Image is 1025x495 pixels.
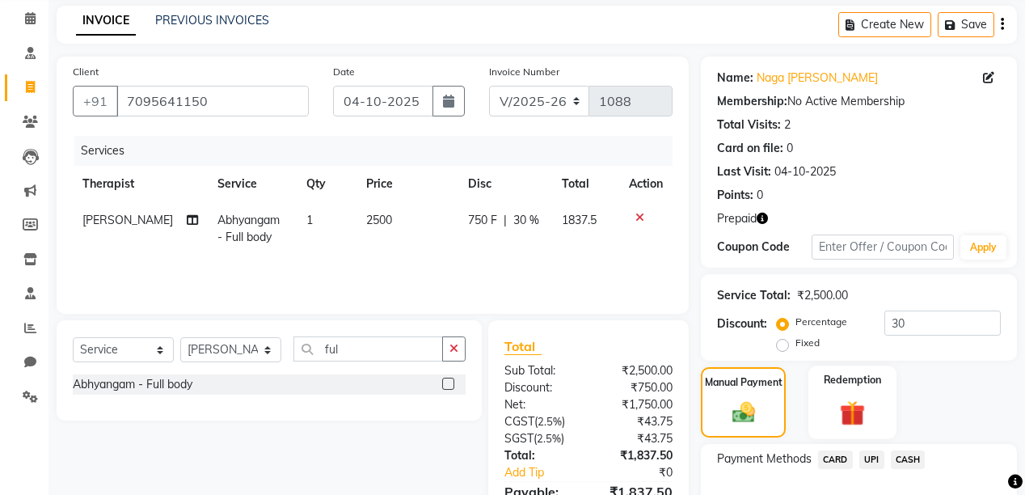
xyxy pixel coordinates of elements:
div: Name: [717,70,753,87]
input: Enter Offer / Coupon Code [812,235,954,260]
span: CARD [818,451,853,469]
div: ₹750.00 [588,379,685,396]
div: Services [74,136,685,166]
div: Card on file: [717,140,783,157]
button: Create New [838,12,931,37]
span: Payment Methods [717,451,812,467]
a: PREVIOUS INVOICES [155,13,269,27]
th: Total [552,166,619,202]
img: _gift.svg [832,397,873,429]
div: Net: [492,396,588,413]
input: Search by Name/Mobile/Email/Code [116,86,309,116]
span: 2500 [366,213,392,227]
a: Add Tip [492,464,605,481]
th: Price [356,166,458,202]
div: ₹2,500.00 [797,287,848,304]
div: 0 [787,140,793,157]
th: Action [619,166,673,202]
label: Client [73,65,99,79]
th: Therapist [73,166,208,202]
span: | [504,212,507,229]
button: Save [938,12,994,37]
button: Apply [960,235,1006,260]
a: INVOICE [76,6,136,36]
div: ( ) [492,430,588,447]
div: Membership: [717,93,787,110]
span: 750 F [468,212,497,229]
div: ₹1,837.50 [588,447,685,464]
label: Invoice Number [489,65,559,79]
div: ₹0 [605,464,685,481]
span: 1 [306,213,313,227]
span: Abhyangam - Full body [217,213,280,244]
div: Service Total: [717,287,791,304]
div: ₹2,500.00 [588,362,685,379]
div: Total: [492,447,588,464]
div: ₹43.75 [588,413,685,430]
span: 2.5% [538,415,562,428]
a: Naga [PERSON_NAME] [757,70,878,87]
div: ₹1,750.00 [588,396,685,413]
span: UPI [859,451,884,469]
div: Abhyangam - Full body [73,376,192,393]
th: Service [208,166,297,202]
div: Last Visit: [717,163,771,180]
div: 0 [757,187,763,204]
span: CGST [504,414,534,429]
span: 1837.5 [562,213,597,227]
th: Qty [297,166,356,202]
span: [PERSON_NAME] [82,213,173,227]
label: Manual Payment [705,375,782,390]
label: Fixed [795,336,820,350]
div: Total Visits: [717,116,781,133]
input: Search or Scan [293,336,443,362]
label: Redemption [824,372,882,387]
span: Total [504,338,542,355]
span: SGST [504,431,534,446]
th: Disc [458,166,552,202]
img: _cash.svg [725,400,762,426]
div: Discount: [492,379,588,396]
div: Points: [717,187,753,204]
div: ( ) [492,413,588,430]
div: ₹43.75 [588,430,685,447]
div: Coupon Code [717,239,812,256]
div: Discount: [717,315,767,332]
span: 2.5% [537,432,561,445]
div: Sub Total: [492,362,588,379]
div: No Active Membership [717,93,1001,110]
label: Percentage [795,315,847,329]
span: Prepaid [717,210,757,227]
div: 04-10-2025 [774,163,836,180]
label: Date [333,65,355,79]
div: 2 [784,116,791,133]
span: CASH [891,451,926,469]
span: 30 % [513,212,539,229]
button: +91 [73,86,118,116]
